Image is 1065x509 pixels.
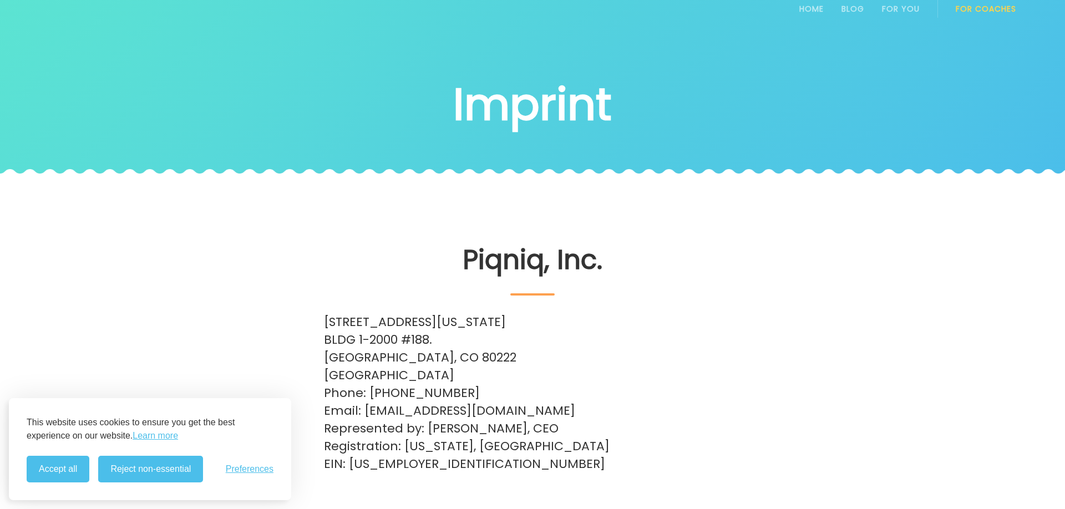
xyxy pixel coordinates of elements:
[27,456,89,482] button: Accept all cookies
[324,313,741,473] p: [STREET_ADDRESS][US_STATE] BLDG 1-2000 #188. [GEOGRAPHIC_DATA], CO 80222 [GEOGRAPHIC_DATA] Phone:...
[226,464,273,474] button: Toggle preferences
[956,4,1016,13] a: For Coaches
[98,456,203,482] button: Reject non-essential
[324,245,741,296] h2: Piqniq, Inc.
[841,4,864,13] a: Blog
[882,4,920,13] a: For You
[133,429,178,442] a: Learn more
[27,416,273,442] p: This website uses cookies to ensure you get the best experience on our website.
[799,4,824,13] a: Home
[453,81,612,128] h1: Imprint
[226,464,273,474] span: Preferences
